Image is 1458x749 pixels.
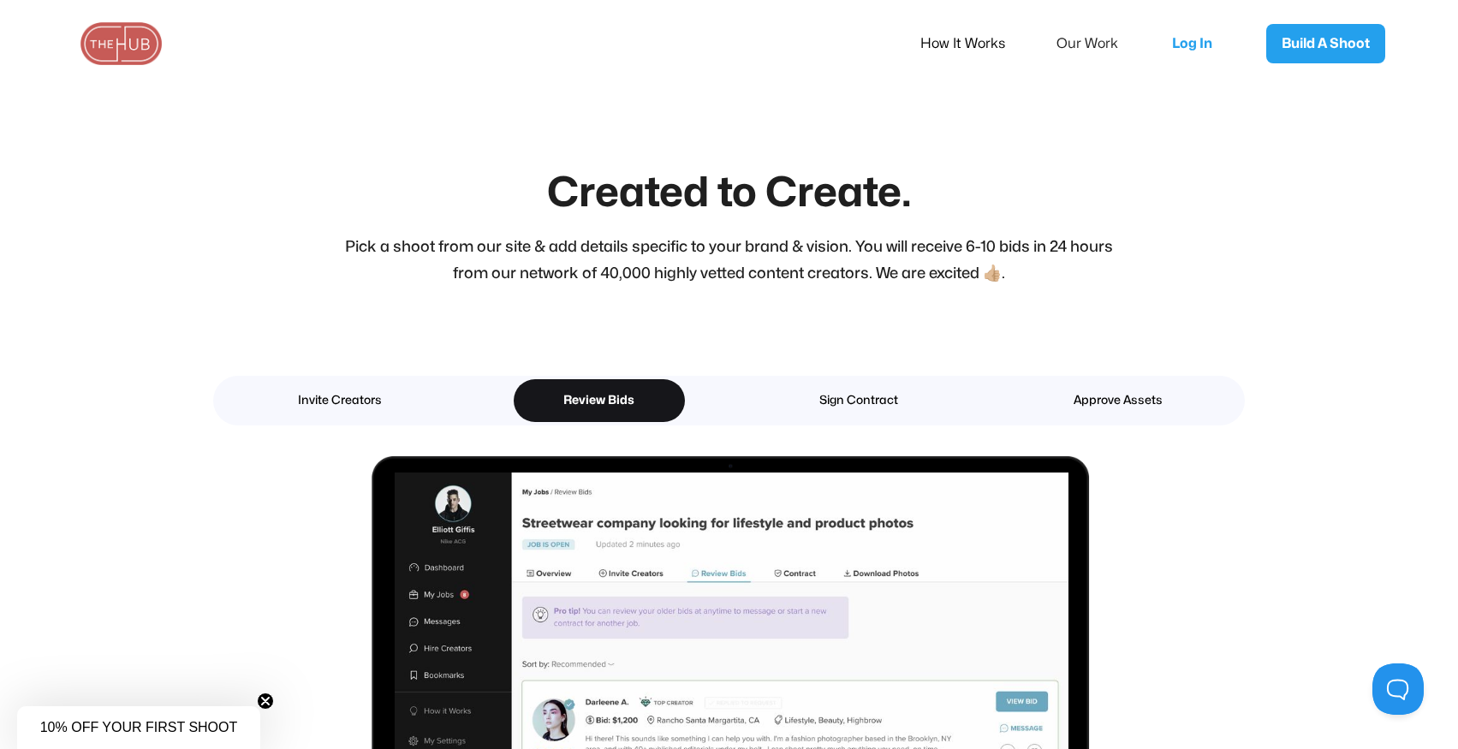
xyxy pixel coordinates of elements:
a: Log In [1155,15,1241,72]
h2: Created to Create. [547,169,912,217]
div: Review Bids [544,389,655,412]
a: Build A Shoot [1266,24,1385,63]
a: Our Work [1056,26,1141,62]
button: Close teaser [257,693,274,710]
iframe: Toggle Customer Support [1372,663,1424,715]
a: How It Works [920,26,1028,62]
div: Approve Assets [1062,389,1174,412]
div: Sign Contract [803,389,914,412]
span: 10% OFF YOUR FIRST SHOOT [40,720,238,734]
div: Invite Creators [284,389,396,412]
div: Pick a shoot from our site & add details specific to your brand & vision. You will receive 6-10 b... [327,235,1132,287]
div: 10% OFF YOUR FIRST SHOOTClose teaser [17,706,260,749]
